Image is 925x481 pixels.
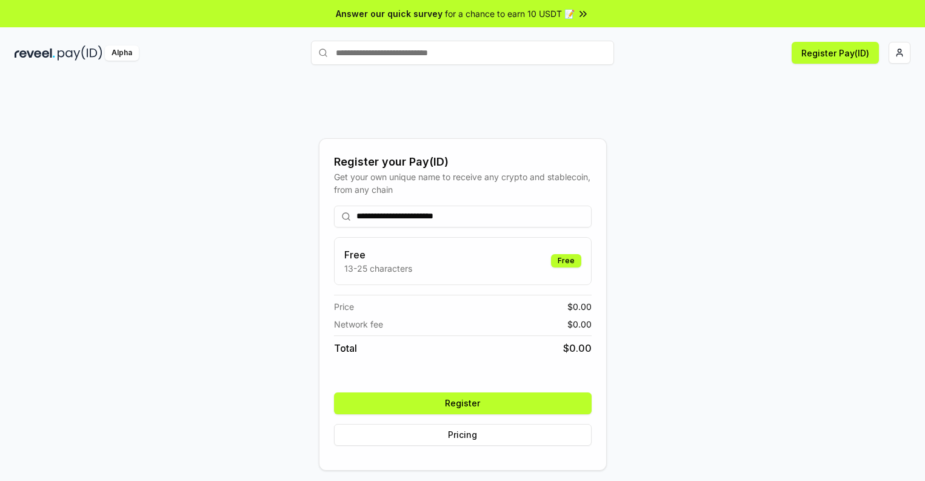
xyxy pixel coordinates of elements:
[344,247,412,262] h3: Free
[15,45,55,61] img: reveel_dark
[567,300,592,313] span: $ 0.00
[334,392,592,414] button: Register
[334,424,592,446] button: Pricing
[792,42,879,64] button: Register Pay(ID)
[567,318,592,331] span: $ 0.00
[445,7,575,20] span: for a chance to earn 10 USDT 📝
[334,300,354,313] span: Price
[334,341,357,355] span: Total
[334,170,592,196] div: Get your own unique name to receive any crypto and stablecoin, from any chain
[105,45,139,61] div: Alpha
[336,7,442,20] span: Answer our quick survey
[334,318,383,331] span: Network fee
[563,341,592,355] span: $ 0.00
[334,153,592,170] div: Register your Pay(ID)
[344,262,412,275] p: 13-25 characters
[551,254,581,267] div: Free
[58,45,102,61] img: pay_id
